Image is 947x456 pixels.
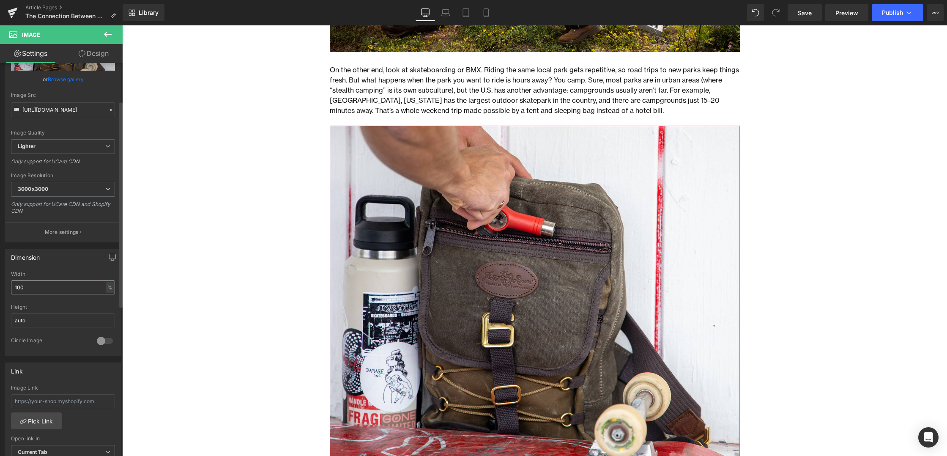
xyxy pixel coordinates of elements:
[872,4,923,21] button: Publish
[11,173,115,179] div: Image Resolution
[476,4,496,21] a: Mobile
[927,4,944,21] button: More
[22,31,40,38] span: Image
[18,449,48,455] b: Current Tab
[11,337,88,346] div: Circle Image
[18,186,48,192] b: 3000x3000
[11,75,115,84] div: or
[11,102,115,117] input: Link
[11,313,115,327] input: auto
[11,92,115,98] div: Image Src
[25,4,123,11] a: Article Pages
[25,13,107,19] span: The Connection Between Action Sports and Camping
[11,412,62,429] a: Pick Link
[106,282,114,293] div: %
[11,130,115,136] div: Image Quality
[882,9,903,16] span: Publish
[11,436,115,442] div: Open link In
[5,222,121,242] button: More settings
[11,385,115,391] div: Image Link
[825,4,868,21] a: Preview
[11,363,23,375] div: Link
[835,8,858,17] span: Preview
[918,427,939,448] div: Open Intercom Messenger
[123,4,164,21] a: New Library
[456,4,476,21] a: Tablet
[11,304,115,310] div: Height
[11,201,115,220] div: Only support for UCare CDN and Shopify CDN
[747,4,764,21] button: Undo
[798,8,812,17] span: Save
[11,280,115,294] input: auto
[48,72,84,87] a: Browse gallery
[415,4,435,21] a: Desktop
[11,249,40,261] div: Dimension
[63,44,124,63] a: Design
[45,228,79,236] p: More settings
[11,158,115,170] div: Only support for UCare CDN
[767,4,784,21] button: Redo
[208,39,618,90] p: On the other end, look at skateboarding or BMX. Riding the same local park gets repetitive, so ro...
[18,143,36,149] b: Lighter
[435,4,456,21] a: Laptop
[139,9,159,16] span: Library
[11,394,115,408] input: https://your-shop.myshopify.com
[11,271,115,277] div: Width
